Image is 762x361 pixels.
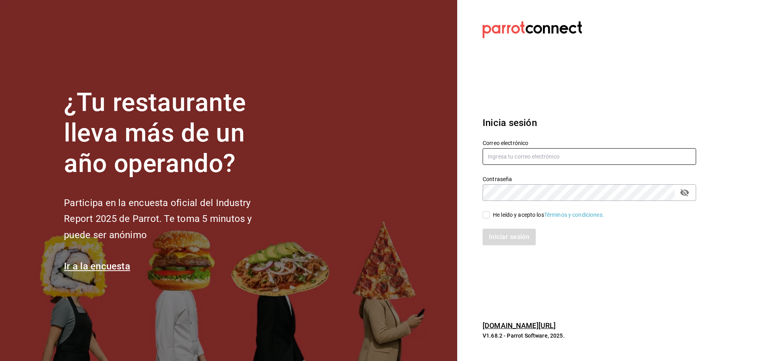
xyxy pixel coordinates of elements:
a: Ir a la encuesta [64,261,130,272]
h1: ¿Tu restaurante lleva más de un año operando? [64,88,278,179]
button: passwordField [678,186,691,199]
h2: Participa en la encuesta oficial del Industry Report 2025 de Parrot. Te toma 5 minutos y puede se... [64,195,278,243]
label: Correo electrónico [483,140,696,146]
a: [DOMAIN_NAME][URL] [483,321,556,330]
label: Contraseña [483,176,696,182]
input: Ingresa tu correo electrónico [483,148,696,165]
p: V1.68.2 - Parrot Software, 2025. [483,332,696,340]
div: He leído y acepto los [493,211,604,219]
a: Términos y condiciones. [544,212,604,218]
h3: Inicia sesión [483,116,696,130]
